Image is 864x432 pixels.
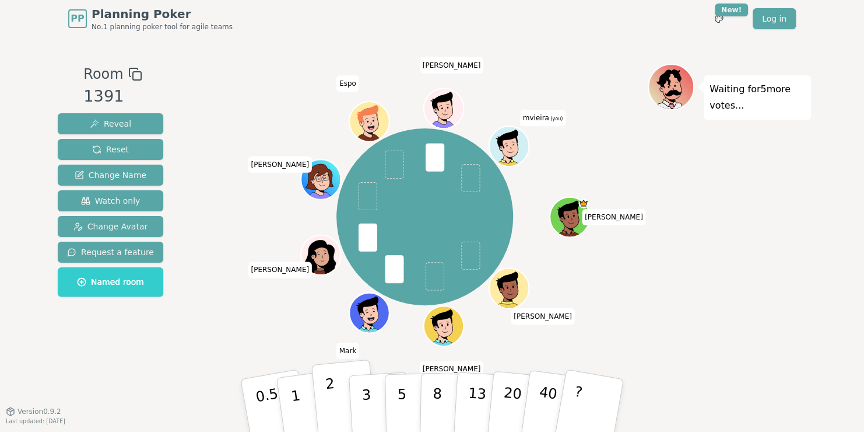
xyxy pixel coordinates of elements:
[58,113,163,134] button: Reveal
[68,6,233,32] a: PPPlanning PokerNo.1 planning poker tool for agile teams
[92,144,129,155] span: Reset
[73,221,148,232] span: Change Avatar
[420,57,484,73] span: Click to change your name
[579,198,589,208] span: Rafael is the host
[6,418,65,424] span: Last updated: [DATE]
[81,195,141,207] span: Watch only
[582,209,646,225] span: Click to change your name
[17,407,61,416] span: Version 0.9.2
[90,118,131,130] span: Reveal
[58,267,163,297] button: Named room
[336,75,359,92] span: Click to change your name
[67,246,154,258] span: Request a feature
[336,342,360,358] span: Click to change your name
[58,190,163,211] button: Watch only
[83,85,142,109] div: 1391
[490,127,528,165] button: Click to change your avatar
[58,139,163,160] button: Reset
[77,276,144,288] span: Named room
[248,156,312,172] span: Click to change your name
[58,242,163,263] button: Request a feature
[92,6,233,22] span: Planning Poker
[708,8,729,29] button: New!
[520,110,566,126] span: Click to change your name
[92,22,233,32] span: No.1 planning poker tool for agile teams
[710,81,805,114] p: Waiting for 5 more votes...
[715,4,748,16] div: New!
[83,64,123,85] span: Room
[58,216,163,237] button: Change Avatar
[71,12,84,26] span: PP
[420,361,484,377] span: Click to change your name
[511,308,575,324] span: Click to change your name
[753,8,796,29] a: Log in
[549,116,563,121] span: (you)
[248,262,312,278] span: Click to change your name
[6,407,61,416] button: Version0.9.2
[58,165,163,186] button: Change Name
[75,169,146,181] span: Change Name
